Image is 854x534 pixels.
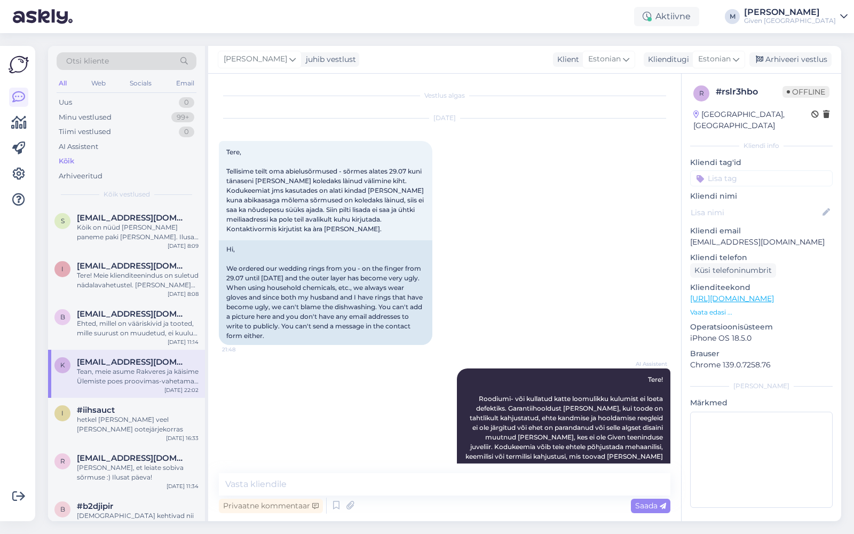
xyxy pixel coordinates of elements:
[690,359,833,371] p: Chrome 139.0.7258.76
[749,52,832,67] div: Arhiveeri vestlus
[744,8,848,25] a: [PERSON_NAME]Given [GEOGRAPHIC_DATA]
[59,142,98,152] div: AI Assistent
[164,386,199,394] div: [DATE] 22:02
[219,240,432,345] div: Hi, We ordered our wedding rings from you - on the finger from 29.07 until [DATE] and the outer l...
[104,190,150,199] span: Kõik vestlused
[690,333,833,344] p: iPhone OS 18.5.0
[690,225,833,237] p: Kliendi email
[168,290,199,298] div: [DATE] 8:08
[690,157,833,168] p: Kliendi tag'id
[222,345,262,354] span: 21:48
[782,86,829,98] span: Offline
[691,207,820,218] input: Lisa nimi
[553,54,579,65] div: Klient
[59,112,112,123] div: Minu vestlused
[66,56,109,67] span: Otsi kliente
[61,265,64,273] span: i
[166,434,199,442] div: [DATE] 16:33
[59,156,74,167] div: Kõik
[744,8,836,17] div: [PERSON_NAME]
[128,76,154,90] div: Socials
[168,242,199,250] div: [DATE] 8:09
[179,97,194,108] div: 0
[744,17,836,25] div: Given [GEOGRAPHIC_DATA]
[690,397,833,409] p: Märkmed
[699,89,704,97] span: r
[690,141,833,151] div: Kliendi info
[77,271,199,290] div: Tere! Meie klienditeenindus on suletud nädalavahetustel. [PERSON_NAME] tellimuse kätte saanud, si...
[77,261,188,271] span: irinaorlov.est@gmail.com
[644,54,689,65] div: Klienditugi
[690,170,833,186] input: Lisa tag
[690,321,833,333] p: Operatsioonisüsteem
[89,76,108,90] div: Web
[174,76,196,90] div: Email
[716,85,782,98] div: # rslr3hbo
[77,501,113,511] span: #b2djipir
[168,338,199,346] div: [DATE] 11:14
[634,7,699,26] div: Aktiivne
[690,294,774,303] a: [URL][DOMAIN_NAME]
[690,282,833,293] p: Klienditeekond
[690,191,833,202] p: Kliendi nimi
[690,263,776,278] div: Küsi telefoninumbrit
[725,9,740,24] div: M
[9,54,29,75] img: Askly Logo
[167,482,199,490] div: [DATE] 11:34
[77,405,115,415] span: #iihsauct
[302,54,356,65] div: juhib vestlust
[57,76,69,90] div: All
[59,171,102,182] div: Arhiveeritud
[690,348,833,359] p: Brauser
[60,361,65,369] span: k
[179,127,194,137] div: 0
[171,112,194,123] div: 99+
[59,97,72,108] div: Uus
[693,109,811,131] div: [GEOGRAPHIC_DATA], [GEOGRAPHIC_DATA]
[690,252,833,263] p: Kliendi telefon
[690,237,833,248] p: [EMAIL_ADDRESS][DOMAIN_NAME]
[61,217,65,225] span: s
[690,308,833,317] p: Vaata edasi ...
[59,127,111,137] div: Tiimi vestlused
[77,213,188,223] span: simonovsemen2017@gmail.com
[219,113,670,123] div: [DATE]
[219,499,323,513] div: Privaatne kommentaar
[60,505,65,513] span: b
[77,415,199,434] div: hetkel [PERSON_NAME] veel [PERSON_NAME] ootejärjekorras
[77,319,199,338] div: Ehted, millel on vääriskivid ja tooted, mille suurust on muudetud, ei kuulu vahetamisele, välja a...
[61,409,64,417] span: i
[635,501,666,511] span: Saada
[60,313,65,321] span: b
[627,360,667,368] span: AI Assistent
[77,223,199,242] div: Kòik on nüüd [PERSON_NAME] paneme paki [PERSON_NAME]. Ilusat päeva algust!
[698,53,731,65] span: Estonian
[219,91,670,100] div: Vestlus algas
[77,367,199,386] div: Tean, meie asume Rakveres ja käisime Ülemiste poes proovimas-vahetamas veel mudelit.
[690,381,833,391] div: [PERSON_NAME]
[77,511,199,530] div: [DEMOGRAPHIC_DATA] kehtivad nii kauplustes kui ka e-poes paralleelselt
[77,453,188,463] span: riho.sepp@outlook.com
[77,463,199,482] div: [PERSON_NAME], et leiate sobiva sõrmuse :) Ilusat päeva!
[77,357,188,367] span: kadri.viilu.001@mail.ee
[77,309,188,319] span: baik.aleksandra@gmail.com
[226,148,425,233] span: Tere, Tellisime teilt oma abielusõrmused - sõrmes alates 29.07 kuni tänaseni [PERSON_NAME] koleda...
[224,53,287,65] span: [PERSON_NAME]
[588,53,621,65] span: Estonian
[60,457,65,465] span: r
